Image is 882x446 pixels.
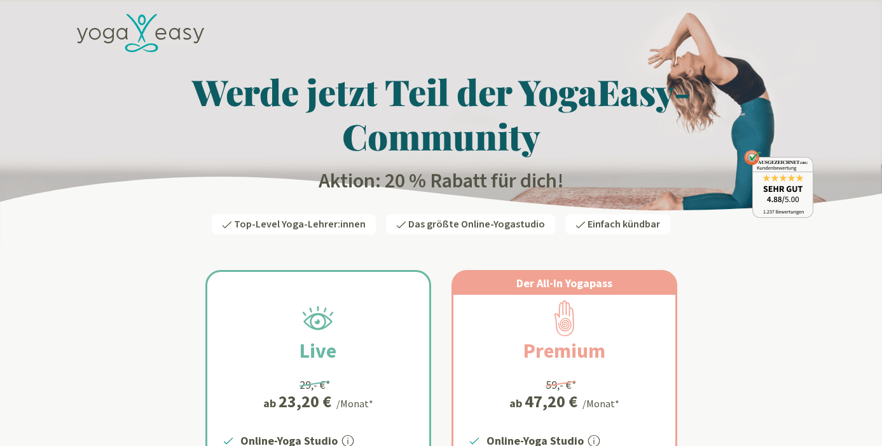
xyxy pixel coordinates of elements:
[269,335,367,366] h2: Live
[69,69,813,158] h1: Werde jetzt Teil der YogaEasy-Community
[744,150,813,218] img: ausgezeichnet_badge.png
[588,217,660,231] span: Einfach kündbar
[234,217,366,231] span: Top-Level Yoga-Lehrer:innen
[509,395,525,412] span: ab
[263,395,279,412] span: ab
[300,376,331,393] div: 29,- €*
[546,376,577,393] div: 59,- €*
[336,396,373,411] div: /Monat*
[279,393,331,410] div: 23,20 €
[525,393,577,410] div: 47,20 €
[408,217,545,231] span: Das größte Online-Yogastudio
[516,276,612,290] span: Der All-In Yogapass
[493,335,636,366] h2: Premium
[69,168,813,194] h2: Aktion: 20 % Rabatt für dich!
[582,396,619,411] div: /Monat*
